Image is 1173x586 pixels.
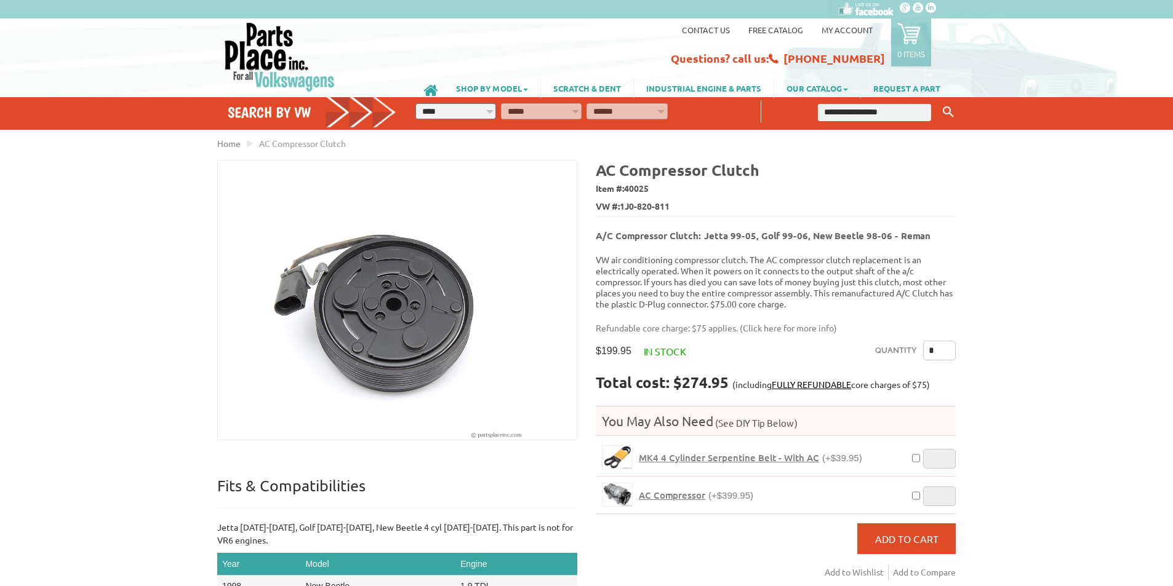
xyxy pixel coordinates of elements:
b: A/C Compressor Clutch: Jetta 99-05, Golf 99-06, New Beetle 98-06 - Reman [596,229,931,242]
span: MK4 4 Cylinder Serpentine Belt - With AC [639,451,819,464]
span: (including core charges of $75) [732,379,930,390]
th: Year [217,553,300,576]
button: Add to Cart [857,523,956,554]
span: AC Compressor Clutch [259,138,346,149]
a: Home [217,138,241,149]
span: (See DIY Tip Below) [713,417,798,429]
a: FULLY REFUNDABLE [772,379,851,390]
a: AC Compressor [602,483,633,507]
span: 40025 [624,183,649,194]
a: SHOP BY MODEL [444,77,540,98]
p: Refundable core charge: $75 applies. ( ) [596,322,947,335]
label: Quantity [875,341,917,360]
a: AC Compressor(+$399.95) [639,489,753,501]
h4: Search by VW [228,103,396,121]
span: Item #: [596,180,956,198]
p: VW air conditioning compressor clutch. The AC compressor clutch replacement is an electrically op... [596,254,956,309]
p: 0 items [897,49,925,59]
button: Keyword Search [939,102,958,122]
p: Fits & Compatibilities [217,476,577,509]
h4: You May Also Need [596,413,956,429]
span: In stock [644,345,686,357]
img: AC Compressor Clutch [218,160,577,440]
a: Contact us [682,25,730,35]
a: SCRATCH & DENT [541,77,633,98]
a: MK4 4 Cylinder Serpentine Belt - With AC [602,445,633,469]
img: Parts Place Inc! [223,22,336,92]
span: Add to Cart [875,533,939,545]
th: Model [300,553,455,576]
a: OUR CATALOG [774,77,860,98]
span: VW #: [596,198,956,216]
th: Engine [455,553,577,576]
a: Add to Compare [893,564,956,580]
strong: Total cost: $274.95 [596,373,729,392]
a: INDUSTRIAL ENGINE & PARTS [634,77,774,98]
a: Click here for more info [743,322,834,333]
span: (+$399.95) [708,490,753,501]
a: Add to Wishlist [825,564,889,580]
a: REQUEST A PART [861,77,953,98]
a: MK4 4 Cylinder Serpentine Belt - With AC(+$39.95) [639,452,862,464]
b: AC Compressor Clutch [596,160,759,180]
a: 0 items [891,18,931,66]
span: (+$39.95) [822,453,862,463]
span: AC Compressor [639,489,705,501]
p: Jetta [DATE]-[DATE], Golf [DATE]-[DATE], New Beetle 4 cyl [DATE]-[DATE]. This part is not for VR6... [217,521,577,547]
img: MK4 4 Cylinder Serpentine Belt - With AC [603,446,632,469]
a: Free Catalog [748,25,803,35]
span: $199.95 [596,345,631,357]
img: AC Compressor [603,483,632,506]
a: My Account [822,25,873,35]
span: 1J0-820-811 [620,200,670,213]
